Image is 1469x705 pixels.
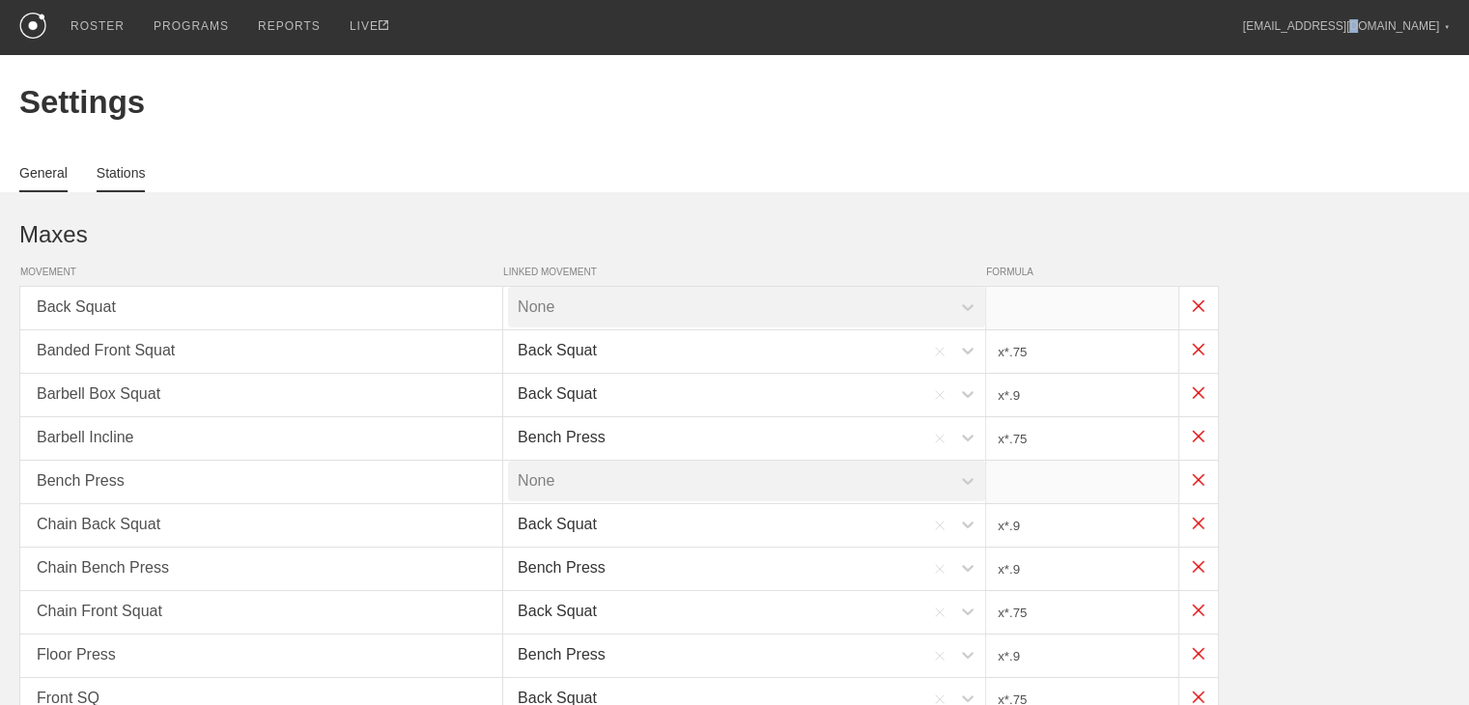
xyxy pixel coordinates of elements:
[518,634,606,675] div: Bench Press
[1179,287,1218,325] img: x.png
[19,590,502,634] div: Chain Front Squat
[1179,374,1218,412] img: x.png
[518,591,597,632] div: Back Squat
[19,13,46,39] img: logo
[19,503,502,548] div: Chain Back Squat
[1444,21,1450,33] div: ▼
[1179,634,1218,673] img: x.png
[1179,330,1218,369] img: x.png
[19,286,502,330] div: Back Squat
[503,267,986,277] span: LINKED MOVEMENT
[1179,417,1218,456] img: x.png
[19,634,502,678] div: Floor Press
[1372,612,1469,705] iframe: Chat Widget
[1179,548,1218,586] img: x.png
[19,547,502,591] div: Chain Bench Press
[518,374,597,414] div: Back Squat
[518,548,606,588] div: Bench Press
[1179,591,1218,630] img: x.png
[19,416,502,461] div: Barbell Incline
[97,165,146,192] a: Stations
[19,221,1450,248] h1: Maxes
[20,267,503,277] span: MOVEMENT
[986,267,1179,277] span: FORMULA
[19,460,502,504] div: Bench Press
[19,329,502,374] div: Banded Front Squat
[19,165,68,192] a: General
[19,373,502,417] div: Barbell Box Squat
[518,417,606,458] div: Bench Press
[1179,461,1218,499] img: x.png
[1179,504,1218,543] img: x.png
[518,330,597,371] div: Back Squat
[518,504,597,545] div: Back Squat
